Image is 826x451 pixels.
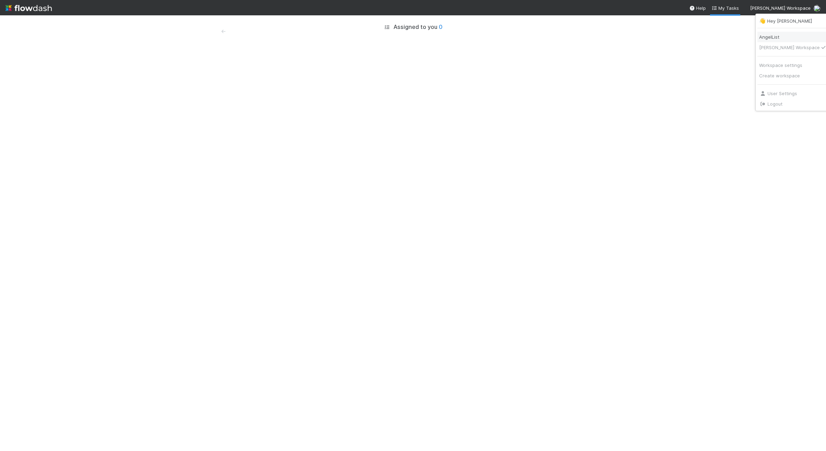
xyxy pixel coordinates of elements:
span: 👋 [759,18,766,24]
